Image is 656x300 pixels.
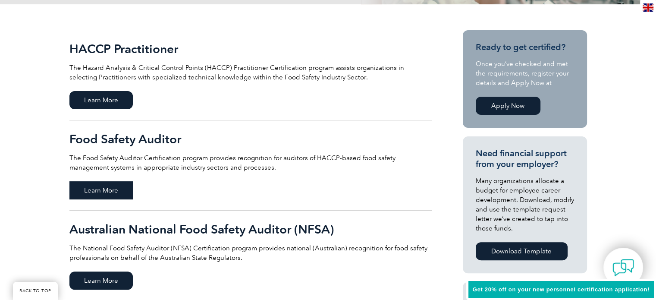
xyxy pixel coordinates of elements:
a: BACK TO TOP [13,282,58,300]
span: Learn More [69,272,133,290]
h2: Food Safety Auditor [69,132,432,146]
p: Once you’ve checked and met the requirements, register your details and Apply Now at [476,59,574,88]
a: Food Safety Auditor The Food Safety Auditor Certification program provides recognition for audito... [69,120,432,211]
p: Many organizations allocate a budget for employee career development. Download, modify and use th... [476,176,574,233]
span: Get 20% off on your new personnel certification application! [473,286,650,293]
h2: HACCP Practitioner [69,42,432,56]
p: The National Food Safety Auditor (NFSA) Certification program provides national (Australian) reco... [69,243,432,262]
a: Download Template [476,242,568,260]
h3: Ready to get certified? [476,42,574,53]
a: HACCP Practitioner The Hazard Analysis & Critical Control Points (HACCP) Practitioner Certificati... [69,30,432,120]
span: Learn More [69,181,133,199]
span: Learn More [69,91,133,109]
p: The Hazard Analysis & Critical Control Points (HACCP) Practitioner Certification program assists ... [69,63,432,82]
img: contact-chat.png [612,257,634,278]
p: The Food Safety Auditor Certification program provides recognition for auditors of HACCP-based fo... [69,153,432,172]
img: en [643,3,653,12]
a: Apply Now [476,97,540,115]
h2: Australian National Food Safety Auditor (NFSA) [69,222,432,236]
h3: Need financial support from your employer? [476,148,574,170]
